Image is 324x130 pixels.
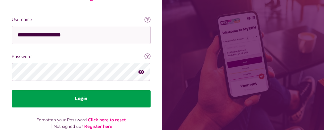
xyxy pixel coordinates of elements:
span: Not signed up? [54,124,83,129]
span: Forgotten your Password [36,117,87,123]
a: Register here [84,124,112,129]
button: Login [12,90,151,107]
label: Password [12,53,151,60]
a: Click here to reset [88,117,126,123]
label: Username [12,16,151,23]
